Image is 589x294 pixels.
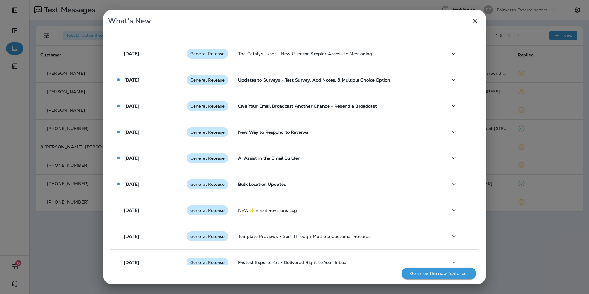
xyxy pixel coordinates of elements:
span: General Release [187,182,228,187]
p: [DATE] [124,130,139,135]
p: [DATE] [124,104,139,109]
span: General Release [187,104,228,109]
p: Go enjoy the new features! [410,271,468,276]
p: [DATE] [124,78,139,82]
p: [DATE] [124,234,139,239]
p: [DATE] [124,208,139,213]
p: NEW✨ Email Revisions Log [238,208,438,213]
p: Fastest Exports Yet - Delivered Right to Your Inbox [238,260,438,265]
p: Give Your Email Broadcast Another Chance - Resend a Broadcast [238,104,438,109]
p: Template Previews - Sort Through Multiple Customer Records [238,234,438,239]
p: [DATE] [124,51,139,56]
p: [DATE] [124,156,139,161]
span: General Release [187,208,228,213]
span: General Release [187,234,228,239]
p: AI Assist in the Email Builder [238,156,438,161]
p: [DATE] [124,260,139,265]
p: The Catalyst User - New User for Simpler Access to Messaging [238,51,438,56]
button: Go enjoy the new features! [402,268,476,279]
p: [DATE] [124,182,139,187]
span: General Release [187,51,228,56]
span: General Release [187,78,228,82]
span: What's New [108,16,151,25]
p: Bulk Location Updates [238,182,438,187]
p: New Way to Respond to Reviews [238,130,438,135]
p: Updates to Surveys - Test Survey, Add Notes, & Multiple Choice Option [238,78,438,82]
span: General Release [187,156,228,161]
span: General Release [187,130,228,135]
span: General Release [187,260,228,265]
